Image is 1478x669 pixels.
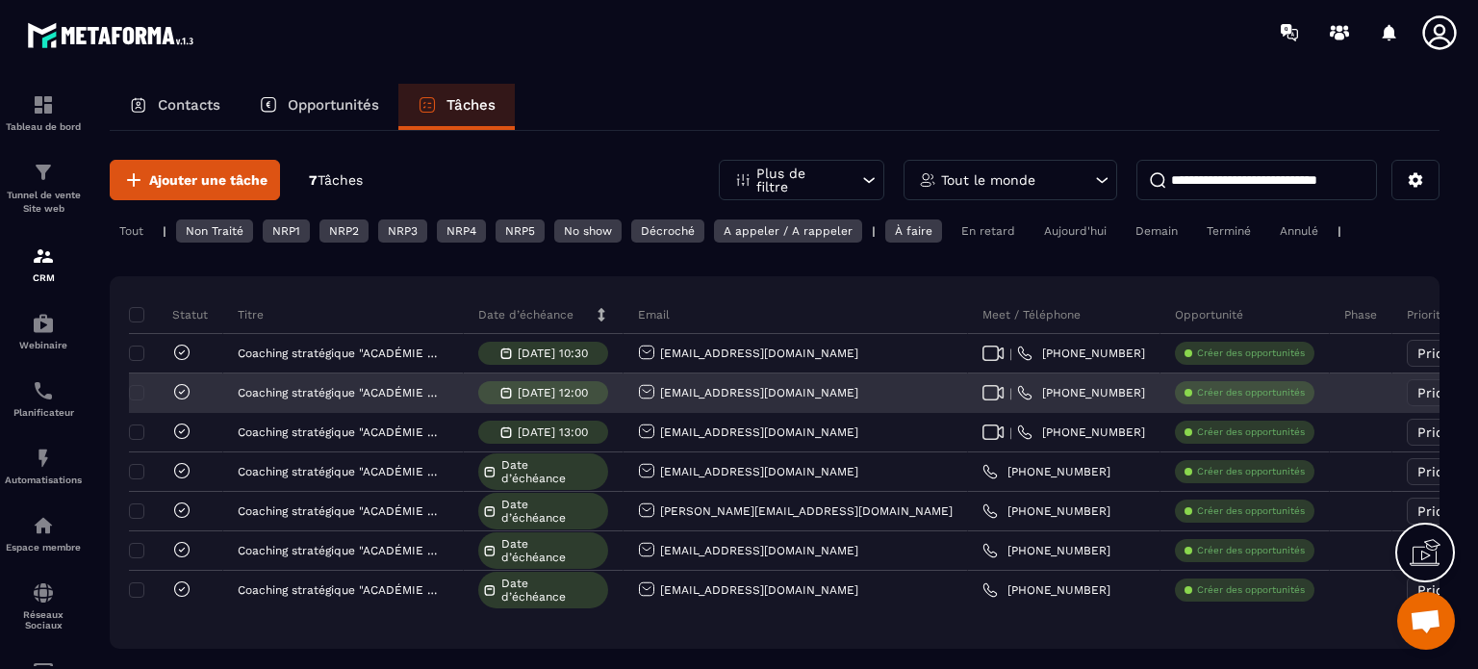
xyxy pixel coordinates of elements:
p: Coaching stratégique "ACADÉMIE RÉSURGENCE" [238,544,444,557]
p: | [163,224,166,238]
p: Tableau de bord [5,121,82,132]
p: Coaching stratégique "ACADÉMIE RÉSURGENCE" [238,583,444,597]
span: Date d’échéance [501,577,603,604]
span: Priorité [1417,385,1466,400]
img: social-network [32,581,55,605]
p: Créer des opportunités [1197,504,1305,518]
p: | [872,224,876,238]
a: schedulerschedulerPlanificateur [5,365,82,432]
p: Tunnel de vente Site web [5,189,82,216]
a: formationformationTunnel de vente Site web [5,146,82,230]
span: Priorité [1417,464,1466,479]
p: Réseaux Sociaux [5,609,82,630]
div: No show [554,219,622,243]
a: [PHONE_NUMBER] [1017,425,1145,440]
p: Automatisations [5,475,82,485]
span: Date d’échéance [501,537,603,564]
span: | [1009,386,1012,400]
p: Coaching stratégique "ACADÉMIE RÉSURGENCE" [238,465,444,478]
img: formation [32,244,55,268]
div: NRP3 [378,219,427,243]
p: Créer des opportunités [1197,544,1305,557]
img: automations [32,312,55,335]
a: [PHONE_NUMBER] [982,464,1110,479]
div: Ouvrir le chat [1397,592,1455,650]
p: Titre [238,307,264,322]
a: Tâches [398,84,515,130]
p: Phase [1344,307,1377,322]
a: automationsautomationsWebinaire [5,297,82,365]
p: Planificateur [5,407,82,418]
a: [PHONE_NUMBER] [1017,346,1145,361]
div: Demain [1126,219,1187,243]
span: Date d’échéance [501,498,603,525]
p: | [1338,224,1341,238]
p: Créer des opportunités [1197,465,1305,478]
p: Webinaire [5,340,82,350]
p: [DATE] 12:00 [518,386,588,399]
img: automations [32,514,55,537]
p: Créer des opportunités [1197,425,1305,439]
a: formationformationTableau de bord [5,79,82,146]
a: automationsautomationsAutomatisations [5,432,82,500]
p: Créer des opportunités [1197,583,1305,597]
p: Coaching stratégique "ACADÉMIE RÉSURGENCE" [238,347,444,360]
a: [PHONE_NUMBER] [982,543,1110,558]
p: Tout le monde [941,173,1035,187]
p: Statut [134,307,208,322]
span: | [1009,347,1012,361]
p: Espace membre [5,542,82,553]
p: Email [638,307,670,322]
p: Contacts [158,96,220,114]
div: NRP2 [319,219,369,243]
span: Priorité [1417,582,1466,598]
p: [DATE] 13:00 [518,425,588,439]
div: Tout [110,219,153,243]
a: automationsautomationsEspace membre [5,500,82,567]
p: Créer des opportunités [1197,386,1305,399]
span: Ajouter une tâche [149,170,268,190]
div: Décroché [631,219,704,243]
div: Aujourd'hui [1034,219,1116,243]
div: En retard [952,219,1025,243]
div: NRP5 [496,219,545,243]
p: Priorité [1407,307,1447,322]
span: Priorité [1417,503,1466,519]
img: automations [32,447,55,470]
img: scheduler [32,379,55,402]
p: Date d’échéance [478,307,573,322]
span: Priorité [1417,425,1466,440]
p: Coaching stratégique "ACADÉMIE RÉSURGENCE" [238,425,444,439]
div: NRP4 [437,219,486,243]
span: Priorité [1417,346,1466,361]
p: Tâches [446,96,496,114]
img: formation [32,93,55,116]
span: Tâches [318,172,363,188]
p: Créer des opportunités [1197,347,1305,360]
div: Annulé [1270,219,1328,243]
div: À faire [885,219,942,243]
div: A appeler / A rappeler [714,219,862,243]
p: CRM [5,272,82,283]
img: formation [32,161,55,184]
button: Ajouter une tâche [110,160,280,200]
span: Date d’échéance [501,458,603,485]
a: [PHONE_NUMBER] [982,503,1110,519]
a: [PHONE_NUMBER] [1017,385,1145,400]
div: NRP1 [263,219,310,243]
span: | [1009,425,1012,440]
p: Meet / Téléphone [982,307,1081,322]
img: logo [27,17,200,53]
a: social-networksocial-networkRéseaux Sociaux [5,567,82,645]
div: Terminé [1197,219,1261,243]
a: [PHONE_NUMBER] [982,582,1110,598]
a: Opportunités [240,84,398,130]
p: Opportunités [288,96,379,114]
p: Plus de filtre [756,167,841,193]
a: Contacts [110,84,240,130]
a: formationformationCRM [5,230,82,297]
p: Opportunité [1175,307,1243,322]
p: [DATE] 10:30 [518,347,588,360]
p: Coaching stratégique "ACADÉMIE RÉSURGENCE" [238,504,444,518]
div: Non Traité [176,219,253,243]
